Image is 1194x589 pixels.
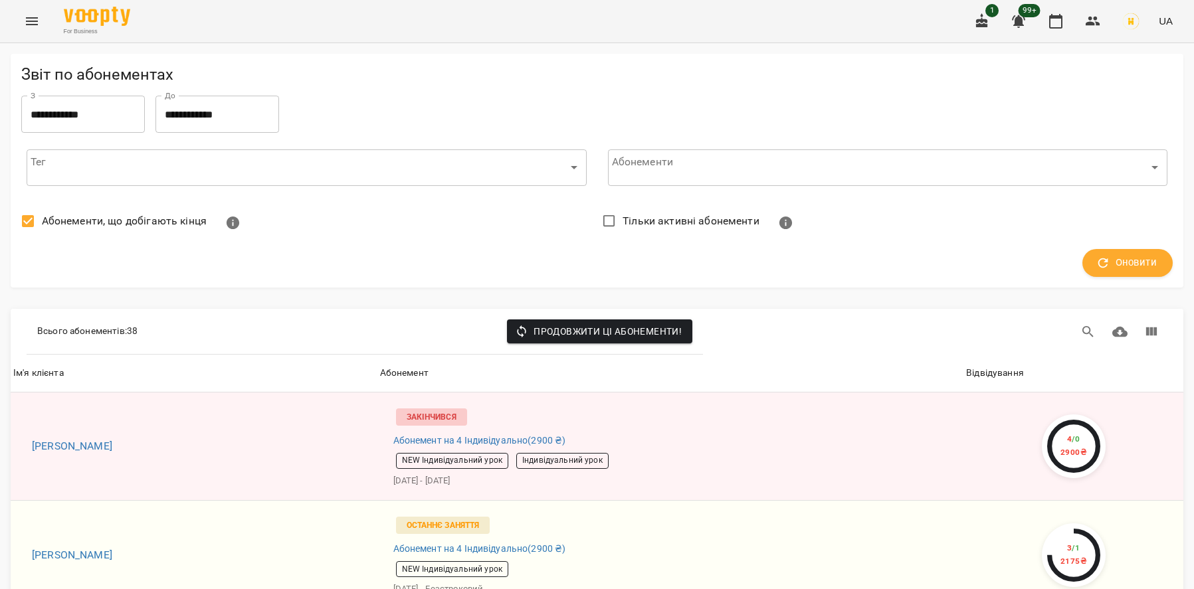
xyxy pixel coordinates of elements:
span: 1 [985,4,999,17]
button: Продовжити ці абонементи! [507,319,692,343]
span: Оновити [1098,254,1157,272]
img: Voopty Logo [64,7,130,26]
span: Абонемент на 4 Індивідуально ( 2900 ₴ ) [393,542,566,556]
div: Сортувати [966,365,1024,381]
span: 99+ [1019,4,1041,17]
div: 4 2900 ₴ [1060,433,1086,459]
a: ЗакінчивсяАбонемент на 4 Індивідуально(2900 ₴)NEW Індивідуальний урокІндивідуальний урок[DATE] - ... [388,400,953,493]
span: UA [1159,14,1173,28]
span: Продовжити ці абонементи! [518,323,682,339]
span: Абонементи, що добігають кінця [42,213,207,229]
button: Завантажити CSV [1104,316,1136,348]
div: ​ [608,149,1168,186]
span: Відвідування [966,365,1181,381]
p: Всього абонементів : 38 [37,325,138,338]
button: UA [1153,9,1178,33]
div: Ім'я клієнта [13,365,64,381]
button: Вигляд колонок [1136,316,1167,348]
span: For Business [64,27,130,36]
a: [PERSON_NAME] [21,546,367,564]
p: Закінчився [396,408,467,426]
a: [PERSON_NAME] [21,437,367,456]
span: NEW Індивідуальний урок [397,564,508,575]
span: Індивідуальний урок [517,455,608,466]
p: Останнє заняття [396,517,490,534]
button: Menu [16,5,48,37]
div: Абонемент [380,365,429,381]
div: Сортувати [380,365,429,381]
button: Показувати тільки абонементи з залишком занять або з відвідуваннями. Активні абонементи - це ті, ... [770,207,802,239]
span: / 0 [1072,434,1080,444]
img: 8d0eeeb81da45b061d9d13bc87c74316.png [1122,12,1140,31]
div: Сортувати [13,365,64,381]
span: Абонемент [380,365,961,381]
span: Ім'я клієнта [13,365,375,381]
span: Тільки активні абонементи [623,213,759,229]
div: Відвідування [966,365,1024,381]
span: Абонемент на 4 Індивідуально ( 2900 ₴ ) [393,434,566,448]
div: Table Toolbar [11,309,1183,355]
h5: Звіт по абонементах [21,64,1173,85]
span: / 1 [1072,543,1080,552]
span: NEW Індивідуальний урок [397,455,508,466]
button: Оновити [1082,249,1173,277]
div: 3 2175 ₴ [1060,542,1086,568]
p: [DATE] - [DATE] [393,474,948,487]
button: Пошук [1072,316,1104,348]
h6: [PERSON_NAME] [32,546,367,564]
h6: [PERSON_NAME] [32,437,367,456]
div: ​ [27,149,587,186]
